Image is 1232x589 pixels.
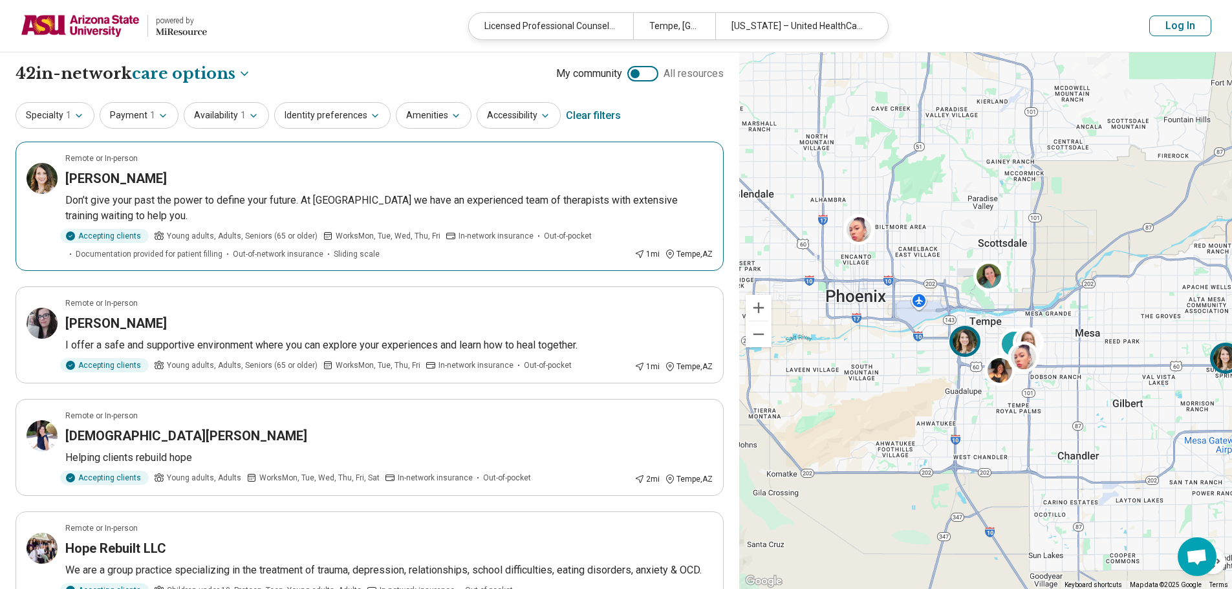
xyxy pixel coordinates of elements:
p: Don’t give your past the power to define your future. At [GEOGRAPHIC_DATA] we have an experienced... [65,193,713,224]
span: In-network insurance [459,230,534,242]
span: Sliding scale [334,248,380,260]
span: Out-of-pocket [524,359,572,371]
div: 3 [999,328,1030,359]
span: 1 [150,109,155,122]
p: Helping clients rebuild hope [65,450,713,466]
span: Documentation provided for patient filling [76,248,222,260]
div: 1 mi [634,361,660,372]
button: Specialty1 [16,102,94,129]
div: [US_STATE] – United HealthCare Student Resources [715,13,880,39]
span: 1 [241,109,246,122]
div: Tempe , AZ [665,248,713,260]
button: Identity preferences [274,102,391,129]
div: Open chat [1178,537,1216,576]
h3: [DEMOGRAPHIC_DATA][PERSON_NAME] [65,427,307,445]
span: In-network insurance [438,359,513,371]
div: Tempe , AZ [665,361,713,372]
button: Availability1 [184,102,269,129]
img: Arizona State University [21,10,140,41]
span: Map data ©2025 Google [1130,581,1202,588]
button: Log In [1149,16,1211,36]
h3: Hope Rebuilt LLC [65,539,166,557]
h1: 42 in-network [16,63,251,85]
span: Young adults, Adults, Seniors (65 or older) [167,359,318,371]
p: Remote or In-person [65,410,138,422]
div: Clear filters [566,100,621,131]
h3: [PERSON_NAME] [65,314,167,332]
div: powered by [156,15,207,27]
div: Accepting clients [60,229,149,243]
div: 1 mi [634,248,660,260]
div: Tempe , AZ [665,473,713,485]
span: Works Mon, Tue, Thu, Fri [336,359,420,371]
div: Tempe, [GEOGRAPHIC_DATA] [633,13,715,39]
button: Accessibility [477,102,561,129]
button: Zoom in [746,295,772,321]
div: Licensed Professional Counselor (LPC) [469,13,633,39]
span: Out-of-pocket [483,472,531,484]
div: Accepting clients [60,358,149,372]
div: 2 mi [634,473,660,485]
a: Arizona State Universitypowered by [21,10,207,41]
span: 1 [66,109,71,122]
p: Remote or In-person [65,153,138,164]
span: Young adults, Adults, Seniors (65 or older) [167,230,318,242]
span: care options [132,63,235,85]
span: All resources [664,66,724,81]
span: Out-of-network insurance [233,248,323,260]
span: Out-of-pocket [544,230,592,242]
button: Amenities [396,102,471,129]
p: I offer a safe and supportive environment where you can explore your experiences and learn how to... [65,337,713,353]
span: Works Mon, Tue, Wed, Thu, Fri [336,230,440,242]
h3: [PERSON_NAME] [65,169,167,187]
p: Remote or In-person [65,522,138,534]
div: Accepting clients [60,471,149,485]
button: Payment1 [100,102,178,129]
a: Terms (opens in new tab) [1209,581,1228,588]
span: Works Mon, Tue, Wed, Thu, Fri, Sat [259,472,380,484]
span: In-network insurance [398,472,473,484]
p: We are a group practice specializing in the treatment of trauma, depression, relationships, schoo... [65,562,713,578]
button: Zoom out [746,321,772,347]
span: Young adults, Adults [167,472,241,484]
button: Care options [132,63,251,85]
span: My community [556,66,622,81]
p: Remote or In-person [65,297,138,309]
